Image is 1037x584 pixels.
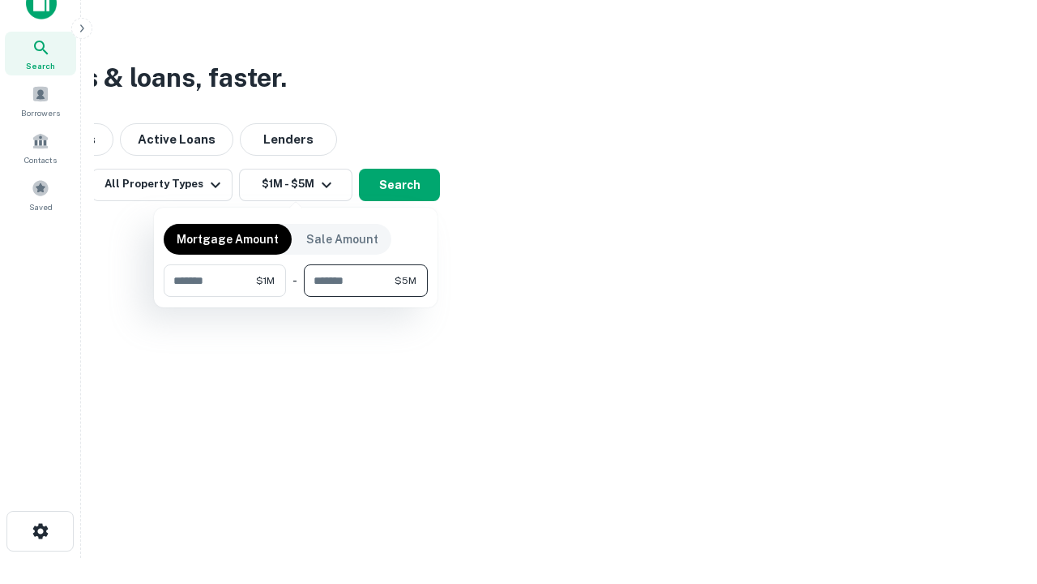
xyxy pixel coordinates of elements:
[395,273,416,288] span: $5M
[956,454,1037,532] iframe: Chat Widget
[256,273,275,288] span: $1M
[292,264,297,297] div: -
[177,230,279,248] p: Mortgage Amount
[306,230,378,248] p: Sale Amount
